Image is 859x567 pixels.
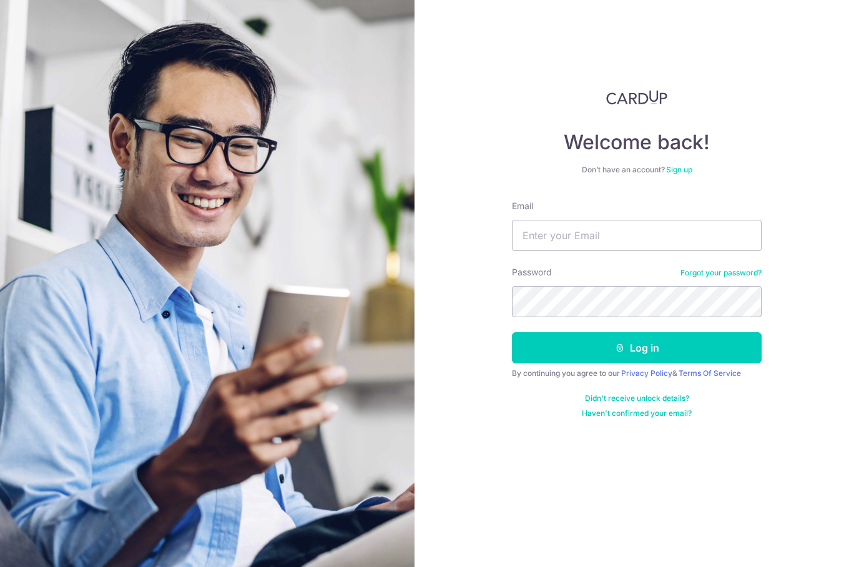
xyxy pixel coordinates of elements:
h4: Welcome back! [512,130,762,155]
a: Terms Of Service [679,368,741,378]
a: Didn't receive unlock details? [585,393,689,403]
a: Forgot your password? [680,268,762,278]
div: Don’t have an account? [512,165,762,175]
input: Enter your Email [512,220,762,251]
a: Sign up [666,165,692,174]
img: CardUp Logo [606,90,667,105]
button: Log in [512,332,762,363]
a: Haven't confirmed your email? [582,408,692,418]
label: Password [512,266,552,279]
a: Privacy Policy [621,368,672,378]
div: By continuing you agree to our & [512,368,762,378]
label: Email [512,200,533,212]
